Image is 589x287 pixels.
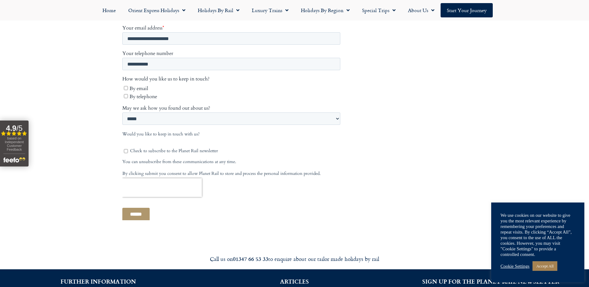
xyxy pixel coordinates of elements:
a: Accept All [532,261,557,271]
a: Orient Express Holidays [122,3,192,17]
a: Cookie Settings [501,263,529,269]
a: About Us [402,3,441,17]
nav: Menu [3,3,586,17]
a: Holidays by Region [295,3,356,17]
h2: SIGN UP FOR THE PLANET RAIL NEWSLETTER [402,279,580,284]
h2: ARTICLES [206,279,383,284]
a: Holidays by Rail [192,3,246,17]
a: Start your Journey [441,3,493,17]
a: Special Trips [356,3,402,17]
a: Luxury Trains [246,3,295,17]
div: We use cookies on our website to give you the most relevant experience by remembering your prefer... [501,212,575,257]
h2: FURTHER INFORMATION [9,279,187,284]
div: Call us on to enquire about our tailor made holidays by rail [121,255,469,262]
a: Home [96,3,122,17]
strong: 01347 66 53 33 [233,255,268,263]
